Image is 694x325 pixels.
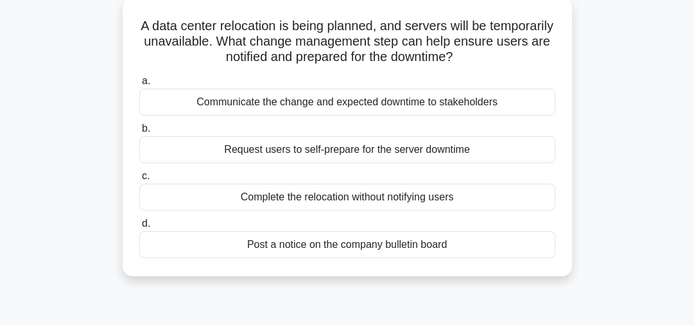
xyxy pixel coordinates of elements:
[139,231,555,258] div: Post a notice on the company bulletin board
[142,75,150,86] span: a.
[138,18,557,66] h5: A data center relocation is being planned, and servers will be temporarily unavailable. What chan...
[139,136,555,163] div: Request users to self-prepare for the server downtime
[139,89,555,116] div: Communicate the change and expected downtime to stakeholders
[142,123,150,134] span: b.
[142,170,150,181] span: c.
[142,218,150,229] span: d.
[139,184,555,211] div: Complete the relocation without notifying users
